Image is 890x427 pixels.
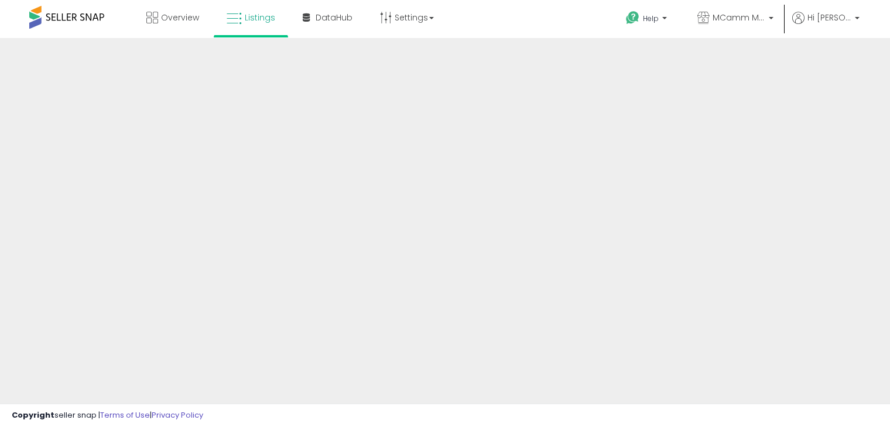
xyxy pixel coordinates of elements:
span: Hi [PERSON_NAME] [807,12,851,23]
a: Hi [PERSON_NAME] [792,12,860,38]
span: Help [643,13,659,23]
i: Get Help [625,11,640,25]
span: Listings [245,12,275,23]
a: Privacy Policy [152,409,203,421]
a: Terms of Use [100,409,150,421]
span: MCamm Merchandise [713,12,765,23]
div: seller snap | | [12,410,203,421]
span: DataHub [316,12,352,23]
span: Overview [161,12,199,23]
strong: Copyright [12,409,54,421]
a: Help [617,2,679,38]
